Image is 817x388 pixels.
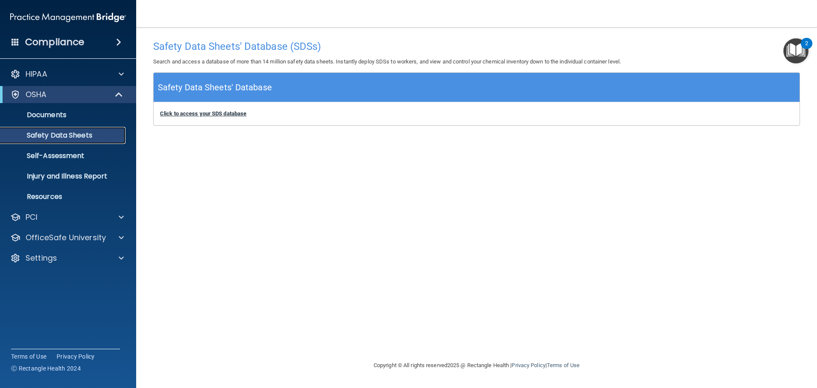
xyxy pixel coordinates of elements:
[26,69,47,79] p: HIPAA
[321,352,632,379] div: Copyright © All rights reserved 2025 @ Rectangle Health | |
[783,38,808,63] button: Open Resource Center, 2 new notifications
[26,89,47,100] p: OSHA
[511,362,545,368] a: Privacy Policy
[153,57,800,67] p: Search and access a database of more than 14 million safety data sheets. Instantly deploy SDSs to...
[158,80,272,95] h5: Safety Data Sheets' Database
[10,69,124,79] a: HIPAA
[26,253,57,263] p: Settings
[10,253,124,263] a: Settings
[6,152,122,160] p: Self-Assessment
[160,110,246,117] a: Click to access your SDS database
[6,131,122,140] p: Safety Data Sheets
[805,43,808,55] div: 2
[11,352,46,361] a: Terms of Use
[6,111,122,119] p: Documents
[10,89,123,100] a: OSHA
[11,364,81,373] span: Ⓒ Rectangle Health 2024
[10,212,124,222] a: PCI
[547,362,580,368] a: Terms of Use
[25,36,84,48] h4: Compliance
[6,172,122,181] p: Injury and Illness Report
[26,212,37,222] p: PCI
[26,233,106,243] p: OfficeSafe University
[153,41,800,52] h4: Safety Data Sheets' Database (SDSs)
[6,193,122,201] p: Resources
[10,233,124,243] a: OfficeSafe University
[10,9,126,26] img: PMB logo
[57,352,95,361] a: Privacy Policy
